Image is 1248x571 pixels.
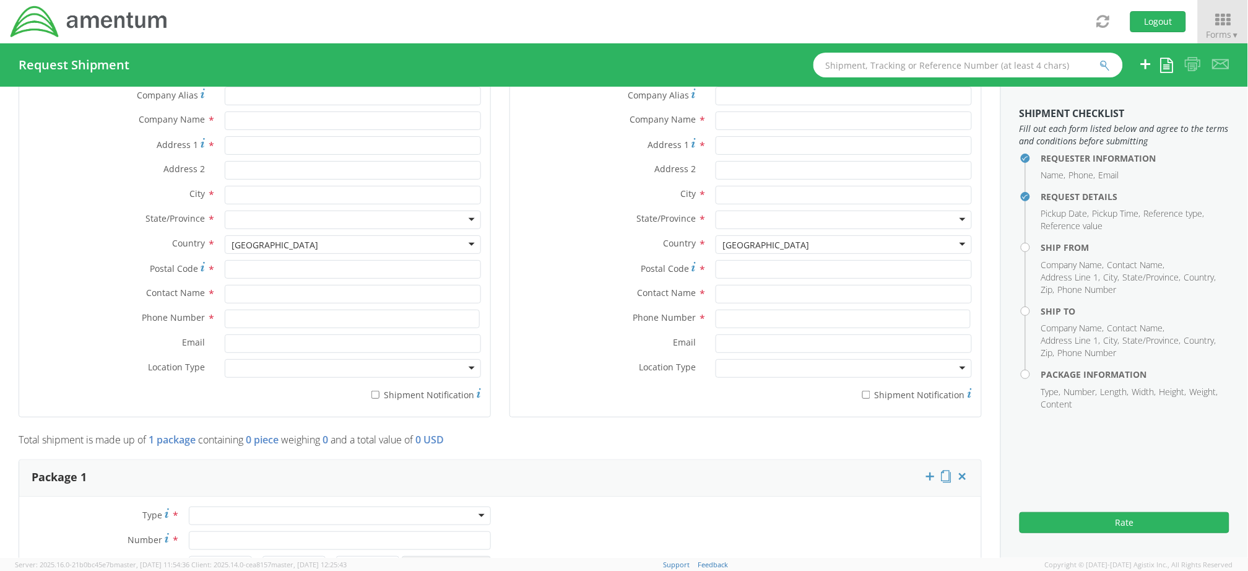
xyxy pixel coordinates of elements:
span: Location Type [148,361,205,373]
span: City [680,188,696,199]
span: Email [673,336,696,348]
li: Number [1064,386,1098,398]
li: Type [1041,386,1061,398]
span: Address 2 [654,163,696,175]
li: Zip [1041,347,1055,359]
span: Postal Code [150,263,198,274]
li: City [1104,271,1120,284]
span: Address 2 [163,163,205,175]
span: Location Type [639,361,696,373]
h4: Request Details [1041,192,1229,201]
li: Content [1041,398,1073,411]
span: Email [182,336,205,348]
li: Reference type [1144,207,1205,220]
p: Total shipment is made up of containing weighing and a total value of [19,433,982,453]
span: Company Alias [137,89,198,101]
span: City [189,188,205,199]
h4: Ship To [1041,307,1229,316]
span: Copyright © [DATE]-[DATE] Agistix Inc., All Rights Reserved [1045,560,1233,570]
li: Contact Name [1107,322,1165,334]
span: master, [DATE] 12:25:43 [271,560,347,569]
button: Logout [1130,11,1186,32]
li: Reference value [1041,220,1103,232]
li: Company Name [1041,259,1104,271]
li: City [1104,334,1120,347]
span: Country [172,237,205,249]
span: ▼ [1232,30,1239,40]
input: Shipment Notification [862,391,870,399]
a: Support [664,560,690,569]
li: Phone [1069,169,1096,181]
span: Company Name [139,113,205,125]
li: State/Province [1123,271,1181,284]
input: Shipment, Tracking or Reference Number (at least 4 chars) [813,53,1123,77]
li: Pickup Time [1093,207,1141,220]
label: Shipment Notification [225,386,481,401]
span: 1 package [149,433,196,447]
span: Contact Name [637,287,696,299]
li: State/Province [1123,334,1181,347]
li: Width [1132,386,1156,398]
span: master, [DATE] 11:54:36 [114,560,189,569]
h4: Request Shipment [19,58,129,72]
li: Length [1101,386,1129,398]
span: 0 [323,433,328,447]
li: Company Name [1041,322,1104,334]
li: Contact Name [1107,259,1165,271]
span: Phone Number [633,312,696,323]
span: Phone Number [142,312,205,323]
span: Client: 2025.14.0-cea8157 [191,560,347,569]
div: [GEOGRAPHIC_DATA] [232,239,318,251]
h4: Requester Information [1041,154,1229,163]
span: Company Name [630,113,696,125]
span: Server: 2025.16.0-21b0bc45e7b [15,560,189,569]
li: Phone Number [1058,284,1117,296]
h3: Package 1 [32,472,87,484]
span: State/Province [145,212,205,224]
span: Forms [1207,28,1239,40]
span: Number [128,534,162,546]
li: Address Line 1 [1041,271,1101,284]
li: Weight [1190,386,1218,398]
li: Email [1099,169,1119,181]
li: Pickup Date [1041,207,1090,220]
button: Rate [1020,512,1229,533]
img: dyn-intl-logo-049831509241104b2a82.png [9,4,169,39]
li: Height [1159,386,1187,398]
span: Postal Code [641,263,689,274]
span: State/Province [636,212,696,224]
span: 0 USD [415,433,444,447]
li: Phone Number [1058,347,1117,359]
span: Address 1 [648,139,689,150]
h4: Package Information [1041,370,1229,379]
li: Country [1184,271,1216,284]
div: [GEOGRAPHIC_DATA] [722,239,809,251]
span: Fill out each form listed below and agree to the terms and conditions before submitting [1020,123,1229,147]
span: Type [142,509,162,521]
a: Feedback [698,560,729,569]
li: Name [1041,169,1066,181]
span: Address 1 [157,139,198,150]
h4: Ship From [1041,243,1229,252]
input: Shipment Notification [371,391,379,399]
li: Country [1184,334,1216,347]
span: Country [663,237,696,249]
h3: Shipment Checklist [1020,108,1229,120]
li: Zip [1041,284,1055,296]
span: 0 piece [246,433,279,447]
li: Address Line 1 [1041,334,1101,347]
span: Contact Name [146,287,205,299]
label: Shipment Notification [716,386,972,401]
span: Company Alias [628,89,689,101]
